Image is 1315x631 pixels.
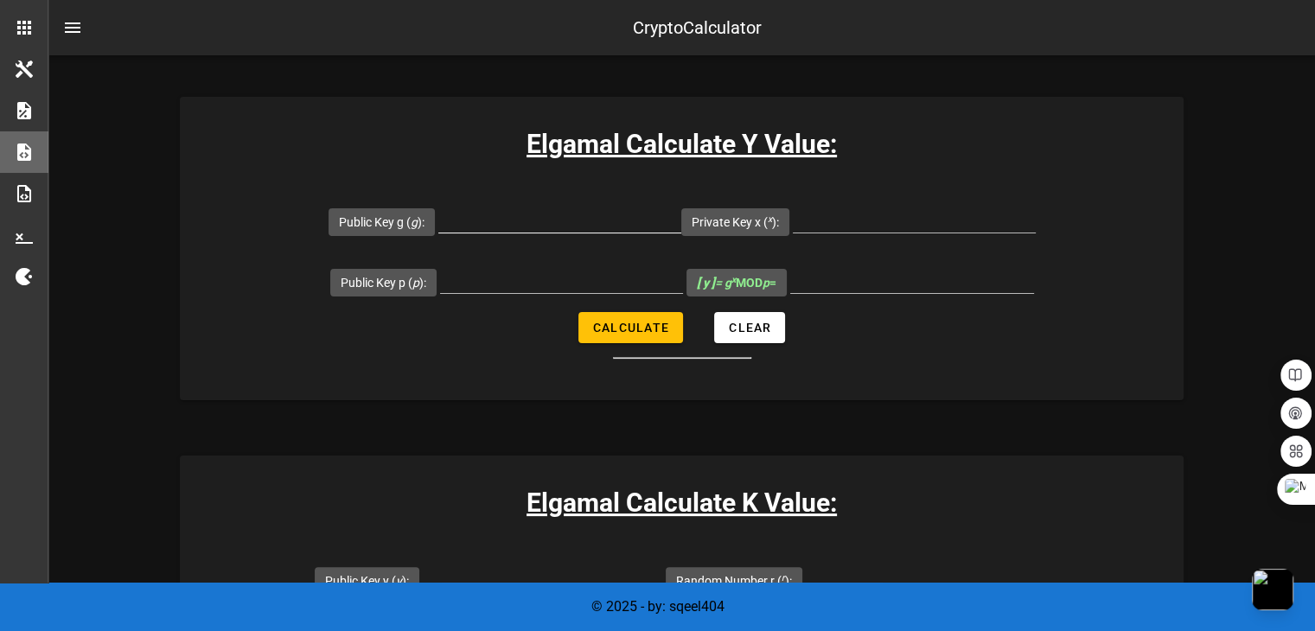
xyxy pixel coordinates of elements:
label: Random Number r ( ): [676,572,792,590]
i: y [396,574,402,588]
span: © 2025 - by: sqeel404 [591,598,725,615]
span: Calculate [592,321,669,335]
sup: r [782,572,785,583]
label: Public Key p ( ): [341,274,426,291]
b: [ y ] [697,276,715,290]
sup: x [768,214,772,225]
h3: Elgamal Calculate K Value: [180,483,1184,522]
i: = g [697,276,736,290]
button: Calculate [578,312,683,343]
button: Clear [714,312,785,343]
label: Private Key x ( ): [692,214,779,231]
i: p [763,276,769,290]
button: nav-menu-toggle [52,7,93,48]
sup: x [731,274,736,285]
span: MOD = [697,276,776,290]
h3: Elgamal Calculate Y Value: [180,124,1184,163]
div: CryptoCalculator [633,15,762,41]
span: Clear [728,321,771,335]
label: Public Key y ( ): [325,572,409,590]
i: g [411,215,418,229]
label: Public Key g ( ): [339,214,425,231]
i: p [412,276,419,290]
